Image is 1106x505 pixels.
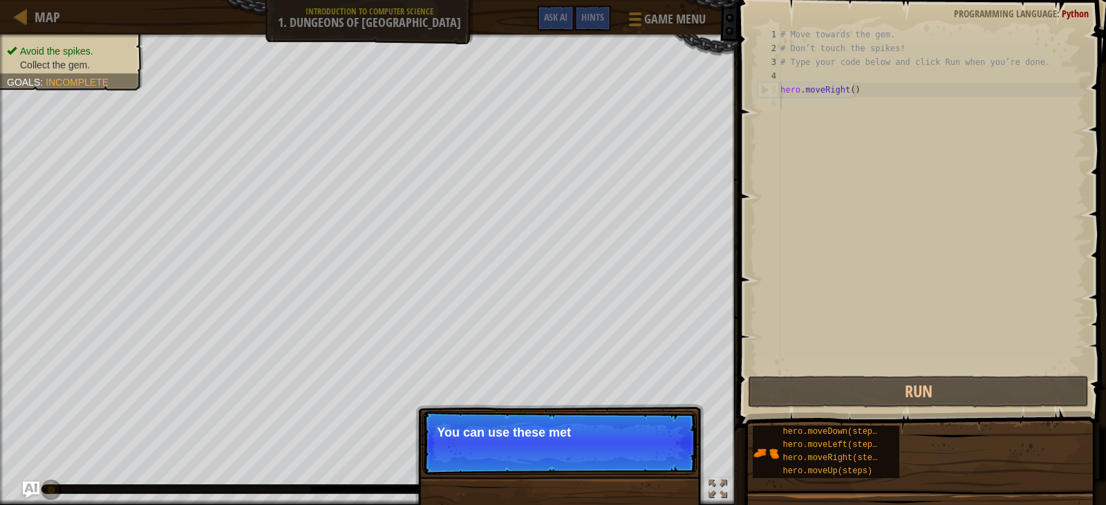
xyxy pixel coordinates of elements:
[20,59,90,70] span: Collect the gem.
[35,8,60,26] span: Map
[618,6,714,38] button: Game Menu
[7,77,40,88] span: Goals
[758,83,780,97] div: 5
[7,58,133,72] li: Collect the gem.
[748,376,1088,408] button: Run
[782,427,882,437] span: hero.moveDown(steps)
[46,77,109,88] span: Incomplete
[544,10,568,23] span: Ask AI
[782,453,887,463] span: hero.moveRight(steps)
[782,440,882,450] span: hero.moveLeft(steps)
[758,41,780,55] div: 2
[644,10,706,28] span: Game Menu
[758,69,780,83] div: 4
[7,44,133,58] li: Avoid the spikes.
[1057,7,1062,20] span: :
[40,77,46,88] span: :
[758,28,780,41] div: 1
[28,8,60,26] a: Map
[23,482,39,498] button: Ask AI
[537,6,574,31] button: Ask AI
[20,46,93,57] span: Avoid the spikes.
[758,97,780,111] div: 6
[437,426,682,439] p: You can use these met
[954,7,1057,20] span: Programming language
[758,55,780,69] div: 3
[753,440,779,466] img: portrait.png
[782,466,872,476] span: hero.moveUp(steps)
[1062,7,1089,20] span: Python
[581,10,604,23] span: Hints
